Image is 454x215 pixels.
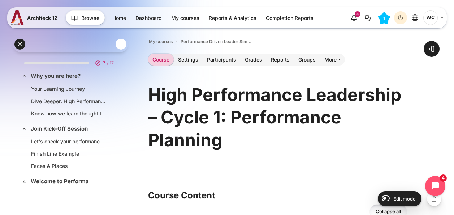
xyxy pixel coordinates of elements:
[148,54,174,66] a: Course
[31,162,107,170] a: Faces & Places
[21,125,28,132] span: Collapse
[427,191,441,206] button: Go to top
[408,11,421,24] button: Languages
[148,37,407,46] nav: Navigation bar
[267,54,294,66] a: Reports
[174,54,203,66] a: Settings
[31,97,107,105] a: Dive Deeper: High Performance Leadership Program
[423,10,438,25] span: Wachirawit Chaiso
[423,10,443,25] a: User menu
[66,10,105,25] button: Browse
[31,138,107,145] a: Let's check your performance planning behavior
[241,54,267,66] a: Grades
[31,125,109,133] a: Join Kick-Off Session
[103,60,105,66] span: 7
[31,177,109,186] a: Welcome to Performa
[261,12,318,24] a: Completion Reports
[149,38,173,45] a: My courses
[31,85,107,93] a: Your Learning Journey
[148,190,407,201] h3: Course Content
[131,12,166,24] a: Dashboard
[203,54,241,66] a: Participants
[18,52,122,70] a: 7 / 17
[108,12,130,24] a: Home
[375,11,393,24] a: Level #1
[167,12,204,24] a: My courses
[21,178,28,185] span: Collapse
[21,72,28,80] span: Collapse
[361,11,374,24] button: There are 0 unread conversations
[27,14,57,22] span: Architeck 12
[320,54,345,66] a: More
[347,11,360,24] div: Show notification window with 4 new notifications
[394,11,407,24] button: Light Mode Dark Mode
[148,84,407,151] h1: High Performance Leadership – Cycle 1: Performance Planning
[31,150,107,157] a: Finish Line Example
[395,12,406,23] div: Dark Mode
[355,11,360,17] div: 4
[31,72,109,80] a: Why you are here?
[393,196,416,202] span: Edit mode
[378,12,390,24] div: Level #1
[107,60,114,66] span: / 17
[31,110,107,117] a: Know how we learn thought this journey.
[294,54,320,66] a: Groups
[204,12,261,24] a: Reports & Analytics
[11,10,24,25] img: A12
[181,38,253,45] a: Performance Driven Leader Simulation_1
[81,14,99,22] span: Browse
[11,10,60,25] a: A12 A12 Architeck 12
